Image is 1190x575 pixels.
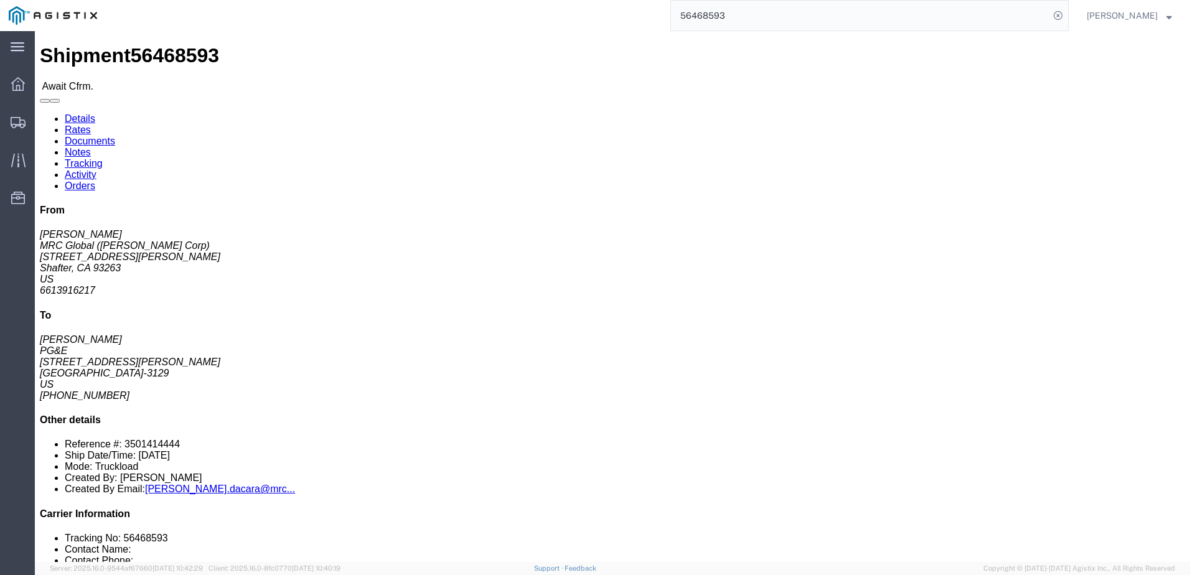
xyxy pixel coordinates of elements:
span: [DATE] 10:42:29 [152,564,203,572]
button: [PERSON_NAME] [1086,8,1173,23]
a: Support [534,564,565,572]
input: Search for shipment number, reference number [671,1,1049,30]
span: Server: 2025.16.0-9544af67660 [50,564,203,572]
span: Copyright © [DATE]-[DATE] Agistix Inc., All Rights Reserved [983,563,1175,574]
img: logo [9,6,97,25]
a: Feedback [565,564,596,572]
span: Justin Chao [1087,9,1158,22]
span: [DATE] 10:40:19 [292,564,340,572]
iframe: FS Legacy Container [35,31,1190,562]
span: Client: 2025.16.0-8fc0770 [208,564,340,572]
